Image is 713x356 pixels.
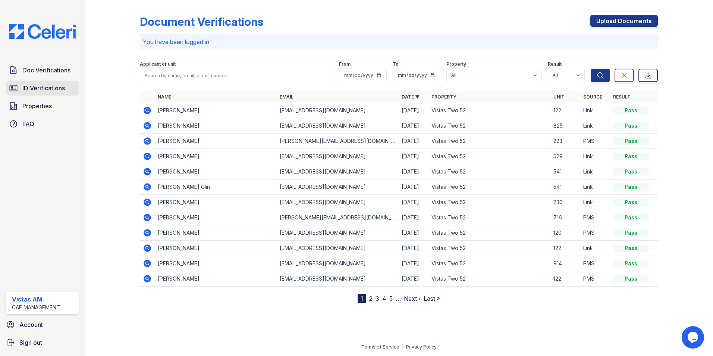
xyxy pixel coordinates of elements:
div: Document Verifications [140,15,263,28]
span: Account [19,320,43,329]
td: 120 [550,225,580,241]
td: 825 [550,118,580,134]
td: [PERSON_NAME] [155,241,277,256]
a: 3 [376,295,379,302]
td: [PERSON_NAME] [155,210,277,225]
td: [PERSON_NAME] [155,164,277,179]
span: … [396,294,401,303]
a: Unit [553,94,565,100]
td: Link [580,103,610,118]
a: Source [583,94,602,100]
td: 716 [550,210,580,225]
div: Pass [613,122,649,129]
td: [DATE] [399,241,428,256]
a: 4 [382,295,386,302]
a: 2 [369,295,373,302]
td: [DATE] [399,149,428,164]
td: PMS [580,256,610,271]
div: CAF Management [12,304,60,311]
td: [PERSON_NAME] [155,195,277,210]
a: Properties [6,99,79,113]
td: [PERSON_NAME] [155,256,277,271]
td: PMS [580,134,610,149]
td: Vistas Two 52 [428,103,550,118]
a: Account [3,317,82,332]
td: [PERSON_NAME] [155,149,277,164]
a: Privacy Policy [406,344,437,350]
td: Link [580,241,610,256]
td: Vistas Two 52 [428,241,550,256]
td: Link [580,118,610,134]
td: Link [580,164,610,179]
td: [PERSON_NAME][EMAIL_ADDRESS][DOMAIN_NAME] [277,210,399,225]
td: [PERSON_NAME] [155,271,277,287]
div: Vistas AM [12,295,60,304]
td: Vistas Two 52 [428,118,550,134]
td: Vistas Two 52 [428,164,550,179]
td: Vistas Two 52 [428,210,550,225]
a: FAQ [6,116,79,131]
div: Pass [613,199,649,206]
a: Sign out [3,335,82,350]
span: Doc Verifications [22,66,70,75]
a: ID Verifications [6,81,79,96]
a: Email [280,94,293,100]
iframe: chat widget [682,326,706,349]
td: Vistas Two 52 [428,195,550,210]
td: [DATE] [399,118,428,134]
label: Result [548,61,562,67]
td: Link [580,179,610,195]
td: 230 [550,195,580,210]
td: [DATE] [399,210,428,225]
label: To [393,61,399,67]
td: Link [580,149,610,164]
a: Upload Documents [590,15,658,27]
td: [DATE] [399,164,428,179]
input: Search by name, email, or unit number [140,69,333,82]
td: [DATE] [399,256,428,271]
div: Pass [613,107,649,114]
td: [EMAIL_ADDRESS][DOMAIN_NAME] [277,195,399,210]
div: Pass [613,214,649,221]
label: From [339,61,351,67]
td: PMS [580,210,610,225]
a: Date ▼ [402,94,420,100]
span: FAQ [22,119,34,128]
a: 5 [389,295,393,302]
td: [DATE] [399,179,428,195]
td: 541 [550,164,580,179]
a: Name [158,94,171,100]
td: [DATE] [399,271,428,287]
td: [EMAIL_ADDRESS][DOMAIN_NAME] [277,271,399,287]
td: [PERSON_NAME] [155,118,277,134]
td: Link [580,195,610,210]
td: [PERSON_NAME] [155,103,277,118]
td: Vistas Two 52 [428,271,550,287]
td: [EMAIL_ADDRESS][DOMAIN_NAME] [277,225,399,241]
div: 1 [358,294,366,303]
span: Properties [22,102,52,110]
td: [EMAIL_ADDRESS][DOMAIN_NAME] [277,118,399,134]
td: PMS [580,271,610,287]
td: Vistas Two 52 [428,179,550,195]
label: Applicant or unit [140,61,176,67]
div: Pass [613,153,649,160]
div: Pass [613,183,649,191]
div: Pass [613,168,649,175]
a: Next › [404,295,421,302]
td: [EMAIL_ADDRESS][DOMAIN_NAME] [277,179,399,195]
td: [EMAIL_ADDRESS][DOMAIN_NAME] [277,256,399,271]
td: [PERSON_NAME] [155,134,277,149]
td: 914 [550,256,580,271]
td: Vistas Two 52 [428,256,550,271]
span: ID Verifications [22,84,65,93]
a: Last » [424,295,440,302]
a: Terms of Service [361,344,399,350]
a: Doc Verifications [6,63,79,78]
td: [DATE] [399,134,428,149]
td: Vistas Two 52 [428,149,550,164]
td: 223 [550,134,580,149]
span: Sign out [19,338,42,347]
td: 122 [550,241,580,256]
